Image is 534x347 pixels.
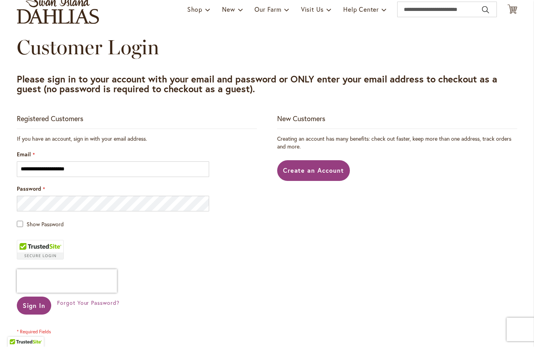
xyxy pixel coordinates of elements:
[17,73,497,95] strong: Please sign in to your account with your email and password or ONLY enter your email address to c...
[17,297,51,315] button: Sign In
[17,35,159,60] span: Customer Login
[343,5,379,14] span: Help Center
[17,114,83,123] strong: Registered Customers
[17,151,31,158] span: Email
[27,221,64,228] span: Show Password
[17,240,64,260] div: TrustedSite Certified
[17,185,41,193] span: Password
[23,302,45,310] span: Sign In
[6,319,28,341] iframe: Launch Accessibility Center
[277,161,350,181] a: Create an Account
[17,135,257,143] div: If you have an account, sign in with your email address.
[254,5,281,14] span: Our Farm
[283,166,344,175] span: Create an Account
[222,5,235,14] span: New
[301,5,324,14] span: Visit Us
[57,299,120,307] a: Forgot Your Password?
[277,114,325,123] strong: New Customers
[277,135,517,151] p: Creating an account has many benefits: check out faster, keep more than one address, track orders...
[187,5,202,14] span: Shop
[17,270,117,293] iframe: reCAPTCHA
